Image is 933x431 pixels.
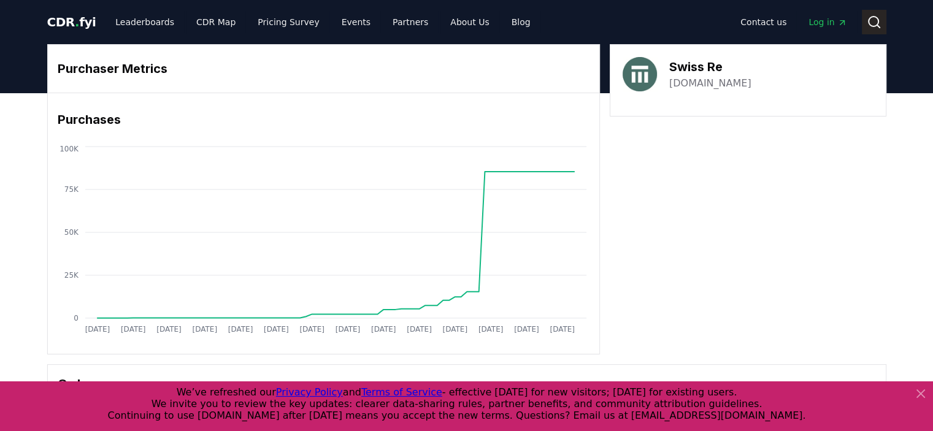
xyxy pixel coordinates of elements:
[156,325,182,334] tspan: [DATE]
[502,11,540,33] a: Blog
[669,58,751,76] h3: Swiss Re
[371,325,396,334] tspan: [DATE]
[60,145,79,153] tspan: 100K
[799,11,856,33] a: Log in
[299,325,324,334] tspan: [DATE]
[264,325,289,334] tspan: [DATE]
[64,185,79,194] tspan: 75K
[58,59,589,78] h3: Purchaser Metrics
[186,11,245,33] a: CDR Map
[731,11,796,33] a: Contact us
[47,15,96,29] span: CDR fyi
[58,375,876,393] h3: Orders
[383,11,438,33] a: Partners
[47,13,96,31] a: CDR.fyi
[106,11,184,33] a: Leaderboards
[550,325,575,334] tspan: [DATE]
[192,325,217,334] tspan: [DATE]
[64,271,79,280] tspan: 25K
[407,325,432,334] tspan: [DATE]
[808,16,847,28] span: Log in
[669,76,751,91] a: [DOMAIN_NAME]
[514,325,539,334] tspan: [DATE]
[332,11,380,33] a: Events
[442,325,467,334] tspan: [DATE]
[478,325,504,334] tspan: [DATE]
[85,325,110,334] tspan: [DATE]
[58,110,589,129] h3: Purchases
[120,325,145,334] tspan: [DATE]
[248,11,329,33] a: Pricing Survey
[64,228,79,237] tspan: 50K
[440,11,499,33] a: About Us
[731,11,856,33] nav: Main
[75,15,79,29] span: .
[228,325,253,334] tspan: [DATE]
[106,11,540,33] nav: Main
[623,57,657,91] img: Swiss Re-logo
[74,314,79,322] tspan: 0
[335,325,360,334] tspan: [DATE]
